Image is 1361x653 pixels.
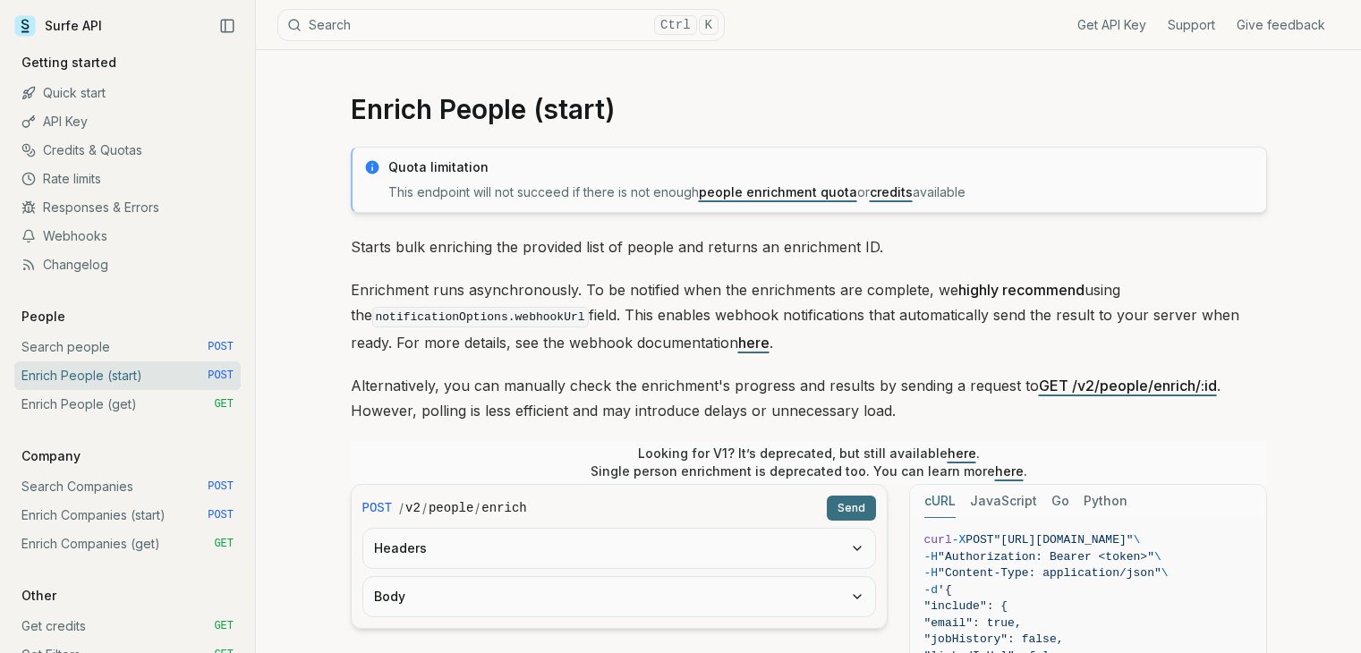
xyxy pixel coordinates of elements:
span: -H [924,550,939,564]
button: Collapse Sidebar [214,13,241,39]
a: Changelog [14,250,241,279]
span: POST [208,369,234,383]
code: enrich [481,499,526,517]
a: here [995,463,1024,479]
a: Quick start [14,79,241,107]
kbd: K [699,15,719,35]
span: "[URL][DOMAIN_NAME]" [994,533,1134,547]
a: GET /v2/people/enrich/:id [1039,377,1217,394]
button: JavaScript [970,485,1037,518]
button: Headers [363,529,875,568]
h1: Enrich People (start) [351,93,1267,125]
p: People [14,308,72,326]
span: "Authorization: Bearer <token>" [938,550,1154,564]
a: Enrich Companies (start) POST [14,501,241,530]
a: Credits & Quotas [14,136,241,165]
a: here [948,445,976,461]
span: POST [208,340,234,354]
a: Enrich People (get) GET [14,390,241,419]
a: Get API Key [1077,16,1146,34]
button: Python [1084,485,1127,518]
span: POST [208,508,234,522]
span: POST [208,479,234,494]
a: here [738,334,770,352]
span: '{ [938,583,952,597]
kbd: Ctrl [654,15,697,35]
p: Starts bulk enriching the provided list of people and returns an enrichment ID. [351,234,1267,259]
a: Search people POST [14,333,241,361]
a: Webhooks [14,222,241,250]
a: credits [870,184,913,199]
p: Getting started [14,54,123,72]
p: Other [14,587,64,605]
code: people [429,499,473,517]
button: SearchCtrlK [277,9,725,41]
span: / [399,499,404,517]
span: GET [214,537,234,551]
a: Support [1168,16,1215,34]
a: Enrich Companies (get) GET [14,530,241,558]
p: Enrichment runs asynchronously. To be notified when the enrichments are complete, we using the fi... [351,277,1267,355]
a: Get credits GET [14,612,241,640]
button: Send [827,496,876,521]
a: API Key [14,107,241,136]
p: Alternatively, you can manually check the enrichment's progress and results by sending a request ... [351,373,1267,423]
span: -d [924,583,939,597]
a: Surfe API [14,13,102,39]
span: \ [1154,550,1161,564]
p: Quota limitation [388,158,1255,176]
code: v2 [405,499,421,517]
span: GET [214,397,234,411]
span: GET [214,619,234,633]
span: / [475,499,480,517]
span: \ [1161,566,1169,580]
a: Responses & Errors [14,193,241,222]
button: Body [363,577,875,616]
span: "Content-Type: application/json" [938,566,1161,580]
button: Go [1051,485,1069,518]
a: Enrich People (start) POST [14,361,241,390]
strong: highly recommend [958,281,1085,299]
a: Give feedback [1237,16,1325,34]
span: -H [924,566,939,580]
button: cURL [924,485,956,518]
a: Rate limits [14,165,241,193]
span: / [422,499,427,517]
p: This endpoint will not succeed if there is not enough or available [388,183,1255,201]
p: Looking for V1? It’s deprecated, but still available . Single person enrichment is deprecated too... [591,445,1027,480]
code: notificationOptions.webhookUrl [372,307,589,327]
span: -X [952,533,966,547]
a: people enrichment quota [699,184,857,199]
span: "email": true, [924,616,1022,630]
span: \ [1134,533,1141,547]
a: Search Companies POST [14,472,241,501]
span: "jobHistory": false, [924,632,1064,646]
span: POST [965,533,993,547]
span: "include": { [924,599,1008,613]
p: Company [14,447,88,465]
span: POST [362,499,393,517]
span: curl [924,533,952,547]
